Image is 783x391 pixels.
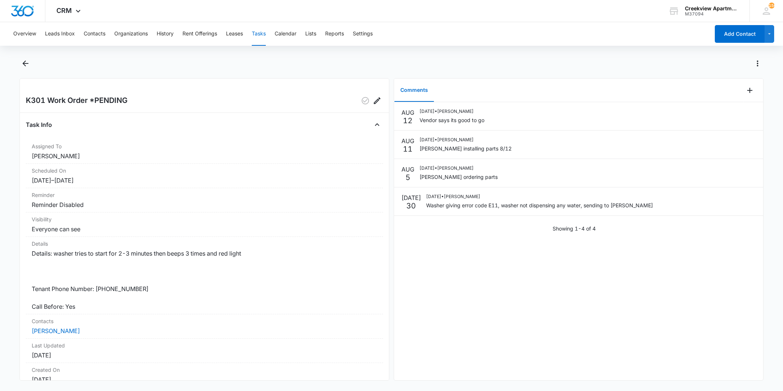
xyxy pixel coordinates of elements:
dd: Reminder Disabled [32,200,377,209]
button: Rent Offerings [182,22,217,46]
span: 156 [769,3,775,8]
p: [DATE] • [PERSON_NAME] [420,108,484,115]
p: [DATE] • [PERSON_NAME] [426,193,653,200]
dd: Details: washer tries to start for 2-3 minutes then beeps 3 times and red light Tenant Phone Numb... [32,249,377,311]
p: [PERSON_NAME] installing parts 8/12 [420,145,512,152]
h2: K301 Work Order *PENDING [26,95,128,107]
p: [DATE] • [PERSON_NAME] [420,165,498,172]
button: History [157,22,174,46]
dt: Visibility [32,215,377,223]
p: [DATE] • [PERSON_NAME] [420,136,512,143]
button: Calendar [275,22,296,46]
button: Overview [13,22,36,46]
p: AUG [401,108,414,117]
a: [PERSON_NAME] [32,327,80,335]
dd: [DATE] [32,351,377,360]
div: Assigned To[PERSON_NAME] [26,139,383,164]
p: 11 [403,145,413,153]
button: Tasks [252,22,266,46]
dd: Everyone can see [32,225,377,233]
dt: Reminder [32,191,377,199]
div: account id [685,11,739,17]
button: Leases [226,22,243,46]
dd: [DATE] – [DATE] [32,176,377,185]
button: Comments [394,79,434,102]
p: 5 [406,174,410,181]
dd: [PERSON_NAME] [32,152,377,160]
button: Leads Inbox [45,22,75,46]
div: ReminderReminder Disabled [26,188,383,212]
div: VisibilityEveryone can see [26,212,383,237]
span: CRM [56,7,72,14]
button: Back [20,58,31,69]
div: Created On[DATE] [26,363,383,387]
button: Lists [305,22,316,46]
div: account name [685,6,739,11]
dt: Created On [32,366,377,374]
div: notifications count [769,3,775,8]
p: Washer giving error code E11, washer not dispensing any water, sending to [PERSON_NAME] [426,201,653,209]
dt: Details [32,240,377,248]
div: Contacts[PERSON_NAME] [26,314,383,339]
button: Close [371,119,383,131]
dt: Scheduled On [32,167,377,174]
button: Settings [353,22,373,46]
p: [PERSON_NAME] ordering parts [420,173,498,181]
button: Contacts [84,22,105,46]
button: Actions [752,58,763,69]
dt: Last Updated [32,342,377,349]
p: 12 [403,117,413,124]
p: 30 [406,202,416,210]
div: DetailsDetails: washer tries to start for 2-3 minutes then beeps 3 times and red light Tenant Pho... [26,237,383,314]
div: Last Updated[DATE] [26,339,383,363]
div: Scheduled On[DATE]–[DATE] [26,164,383,188]
dt: Contacts [32,317,377,325]
p: AUG [401,136,414,145]
p: Showing 1-4 of 4 [553,225,596,232]
p: [DATE] [401,193,421,202]
dt: Assigned To [32,142,377,150]
p: Vendor says its good to go [420,116,484,124]
p: AUG [401,165,414,174]
h4: Task Info [26,120,52,129]
button: Reports [325,22,344,46]
dd: [DATE] [32,375,377,384]
button: Add Contact [715,25,765,43]
button: Add Comment [744,84,756,96]
button: Edit [371,95,383,107]
button: Organizations [114,22,148,46]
